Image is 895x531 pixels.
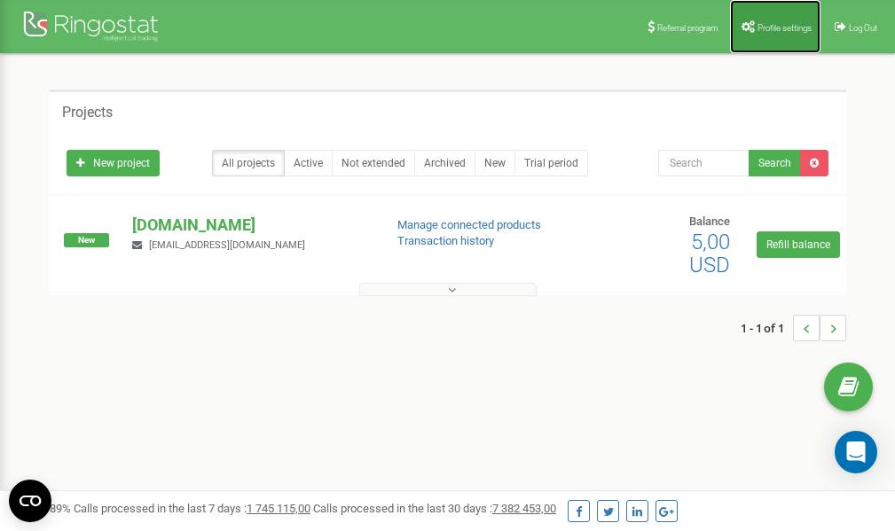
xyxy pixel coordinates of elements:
[492,502,556,515] u: 7 382 453,00
[757,231,840,258] a: Refill balance
[212,150,285,176] a: All projects
[835,431,877,473] div: Open Intercom Messenger
[741,315,793,341] span: 1 - 1 of 1
[62,105,113,121] h5: Projects
[658,150,750,176] input: Search
[313,502,556,515] span: Calls processed in the last 30 days :
[74,502,310,515] span: Calls processed in the last 7 days :
[414,150,475,176] a: Archived
[9,480,51,522] button: Open CMP widget
[689,215,730,228] span: Balance
[741,297,846,359] nav: ...
[514,150,588,176] a: Trial period
[397,218,541,231] a: Manage connected products
[749,150,801,176] button: Search
[689,230,730,277] span: 5,00 USD
[132,214,368,237] p: [DOMAIN_NAME]
[284,150,333,176] a: Active
[849,23,877,33] span: Log Out
[332,150,415,176] a: Not extended
[67,150,160,176] a: New project
[475,150,515,176] a: New
[64,233,109,247] span: New
[397,234,494,247] a: Transaction history
[758,23,812,33] span: Profile settings
[247,502,310,515] u: 1 745 115,00
[149,239,305,251] span: [EMAIL_ADDRESS][DOMAIN_NAME]
[657,23,718,33] span: Referral program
